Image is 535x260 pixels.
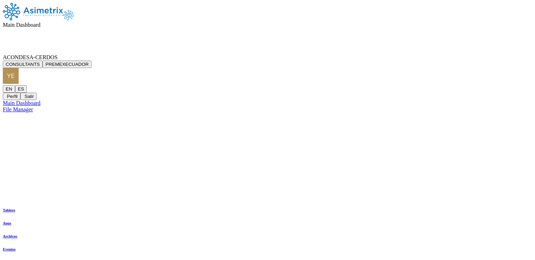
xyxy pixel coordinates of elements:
[3,208,17,212] a: Tablero
[20,93,37,100] button: Salir
[3,221,17,225] a: Apps
[3,61,43,68] button: CONSULTANTS
[15,85,27,93] button: ES
[3,68,19,84] img: yefry.delgado@asimetrix.co profile pic
[3,85,15,93] button: EN
[3,22,40,28] span: Main Dashboard
[3,93,20,100] button: Perfil
[3,234,17,238] a: Archivos
[63,10,74,20] img: Asimetrix logo
[3,247,17,251] a: Eventos
[3,100,532,106] a: Main Dashboard
[3,3,63,20] img: Asimetrix logo
[3,54,58,60] span: ACONDESA-CERDOS
[3,106,532,113] a: File Manager
[43,61,91,68] button: PREMEXECUADOR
